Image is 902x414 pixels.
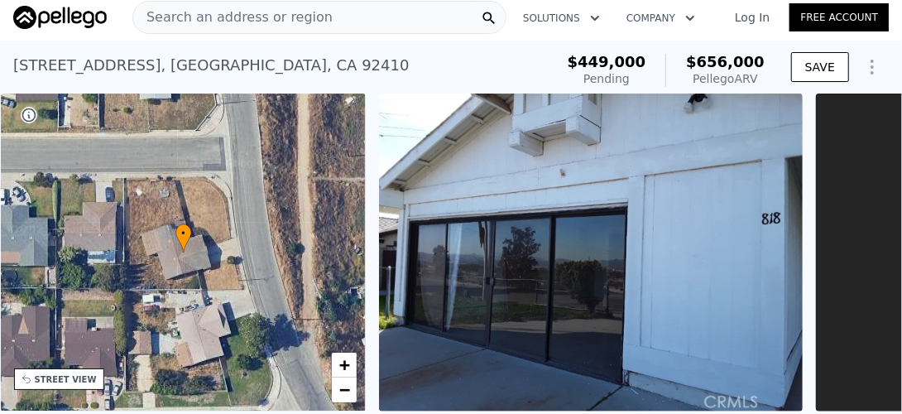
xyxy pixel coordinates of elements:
[175,224,192,253] div: •
[686,70,765,87] div: Pellego ARV
[791,52,849,82] button: SAVE
[715,9,789,26] a: Log In
[686,53,765,70] span: $656,000
[13,6,107,29] img: Pellego
[789,3,889,31] a: Free Account
[379,94,803,412] img: Sale: 166102466 Parcel: 15013984
[568,70,646,87] div: Pending
[35,373,97,386] div: STREET VIEW
[13,54,410,77] div: [STREET_ADDRESS] , [GEOGRAPHIC_DATA] , CA 92410
[133,7,333,27] span: Search an address or region
[568,53,646,70] span: $449,000
[339,379,350,400] span: −
[510,3,613,33] button: Solutions
[856,51,889,84] button: Show Options
[332,353,357,378] a: Zoom in
[175,226,192,241] span: •
[339,354,350,375] span: +
[613,3,708,33] button: Company
[332,378,357,402] a: Zoom out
